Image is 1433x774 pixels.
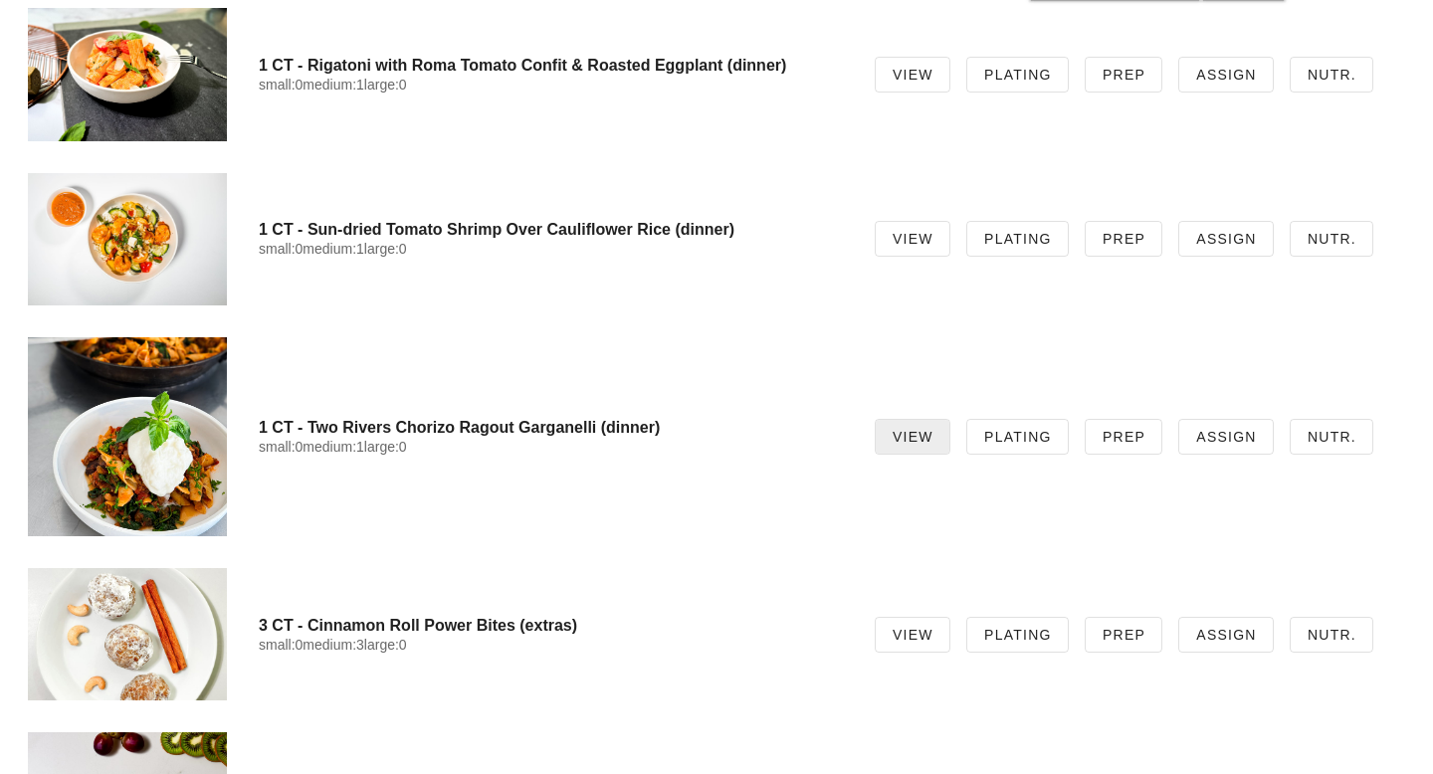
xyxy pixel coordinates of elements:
[1085,221,1162,257] a: Prep
[364,439,407,455] span: large:0
[966,617,1069,653] a: Plating
[966,419,1069,455] a: Plating
[1195,231,1257,247] span: Assign
[892,231,933,247] span: View
[966,221,1069,257] a: Plating
[983,627,1052,643] span: Plating
[259,439,303,455] span: small:0
[1102,231,1145,247] span: Prep
[983,429,1052,445] span: Plating
[892,67,933,83] span: View
[1290,221,1373,257] a: Nutr.
[892,627,933,643] span: View
[259,637,303,653] span: small:0
[259,220,843,239] h4: 1 CT - Sun-dried Tomato Shrimp Over Cauliflower Rice (dinner)
[364,241,407,257] span: large:0
[875,57,950,93] a: View
[1178,57,1274,93] a: Assign
[1290,419,1373,455] a: Nutr.
[303,439,363,455] span: medium:1
[1178,419,1274,455] a: Assign
[259,77,303,93] span: small:0
[1178,617,1274,653] a: Assign
[1195,67,1257,83] span: Assign
[1102,429,1145,445] span: Prep
[259,56,843,75] h4: 1 CT - Rigatoni with Roma Tomato Confit & Roasted Eggplant (dinner)
[1102,67,1145,83] span: Prep
[875,419,950,455] a: View
[1290,57,1373,93] a: Nutr.
[303,77,363,93] span: medium:1
[364,77,407,93] span: large:0
[1085,57,1162,93] a: Prep
[1178,221,1274,257] a: Assign
[364,637,407,653] span: large:0
[259,418,843,437] h4: 1 CT - Two Rivers Chorizo Ragout Garganelli (dinner)
[892,429,933,445] span: View
[875,221,950,257] a: View
[1195,627,1257,643] span: Assign
[303,637,363,653] span: medium:3
[1085,617,1162,653] a: Prep
[875,617,950,653] a: View
[1085,419,1162,455] a: Prep
[1195,429,1257,445] span: Assign
[259,241,303,257] span: small:0
[1307,627,1356,643] span: Nutr.
[983,67,1052,83] span: Plating
[1102,627,1145,643] span: Prep
[1307,231,1356,247] span: Nutr.
[983,231,1052,247] span: Plating
[966,57,1069,93] a: Plating
[1307,429,1356,445] span: Nutr.
[1307,67,1356,83] span: Nutr.
[1290,617,1373,653] a: Nutr.
[303,241,363,257] span: medium:1
[259,616,843,635] h4: 3 CT - Cinnamon Roll Power Bites (extras)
